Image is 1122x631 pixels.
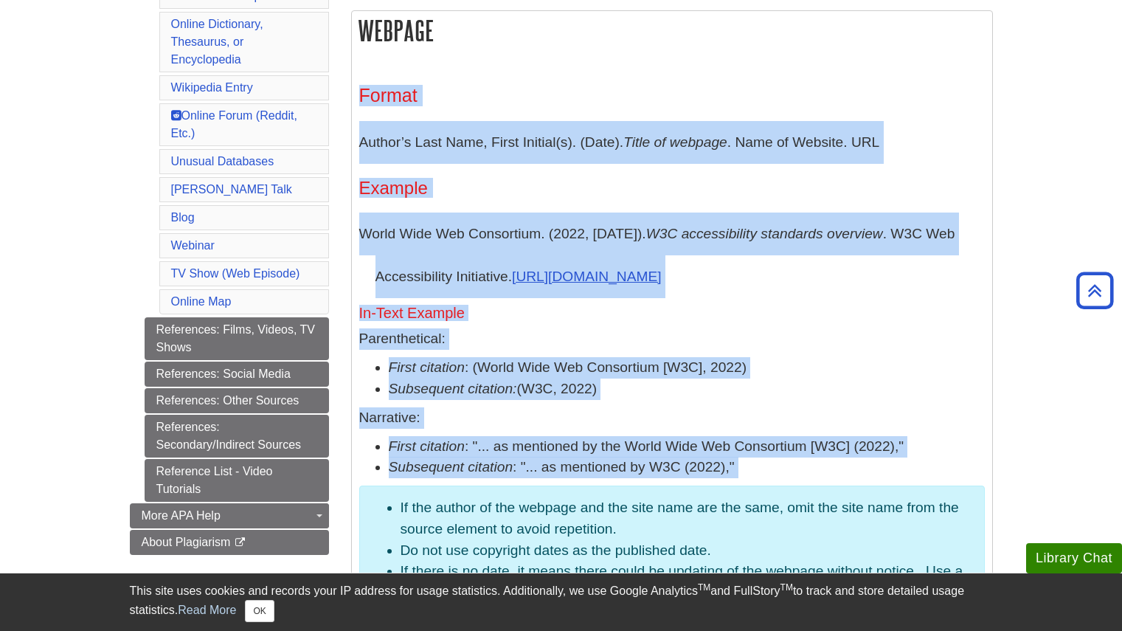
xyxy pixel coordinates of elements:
a: References: Social Media [145,362,329,387]
h3: Format [359,85,985,106]
i: This link opens in a new window [234,538,246,548]
li: If the author of the webpage and the site name are the same, omit the site name from the source e... [401,497,973,540]
a: Online Forum (Reddit, Etc.) [171,109,297,139]
li: : "... as mentioned by W3C (2022)," [389,457,985,478]
li: Do not use copyright dates as the published date. [401,540,973,562]
p: Author’s Last Name, First Initial(s). (Date). . Name of Website. URL [359,121,985,164]
a: Back to Top [1071,280,1118,300]
div: This site uses cookies and records your IP address for usage statistics. Additionally, we use Goo... [130,582,993,622]
a: Reference List - Video Tutorials [145,459,329,502]
a: About Plagiarism [130,530,329,555]
a: Online Dictionary, Thesaurus, or Encyclopedia [171,18,263,66]
sup: TM [698,582,710,593]
i: Subsequent citation: [389,381,517,396]
li: : "... as mentioned by the World Wide Web Consortium [W3C] (2022)," [389,436,985,458]
a: Webinar [171,239,215,252]
li: (W3C, 2022) [389,379,985,400]
a: Read More [178,604,236,616]
h4: Example [359,179,985,198]
em: First citation [389,438,465,454]
a: TV Show (Web Episode) [171,267,300,280]
a: References: Other Sources [145,388,329,413]
p: Narrative: [359,407,985,429]
a: More APA Help [130,503,329,528]
li: If there is no date, it means there could be updating of the webpage without notice. Use a "Retri... [401,561,973,624]
span: More APA Help [142,509,221,522]
a: Blog [171,211,195,224]
em: First citation [389,359,465,375]
a: [PERSON_NAME] Talk [171,183,292,196]
span: About Plagiarism [142,536,231,548]
p: Parenthetical: [359,328,985,350]
button: Library Chat [1026,543,1122,573]
a: Unusual Databases [171,155,274,168]
i: W3C accessibility standards overview [646,226,883,241]
a: Wikipedia Entry [171,81,253,94]
a: [URL][DOMAIN_NAME] [512,269,662,284]
h2: Webpage [352,11,992,50]
button: Close [245,600,274,622]
p: World Wide Web Consortium. (2022, [DATE]). . W3C Web Accessibility Initiative. [359,213,985,297]
sup: TM [780,582,793,593]
em: Subsequent citation [389,459,513,475]
a: References: Secondary/Indirect Sources [145,415,329,458]
a: Online Map [171,295,232,308]
li: : (World Wide Web Consortium [W3C], 2022) [389,357,985,379]
a: References: Films, Videos, TV Shows [145,317,329,360]
i: Title of webpage [623,134,727,150]
h5: In-Text Example [359,305,985,321]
